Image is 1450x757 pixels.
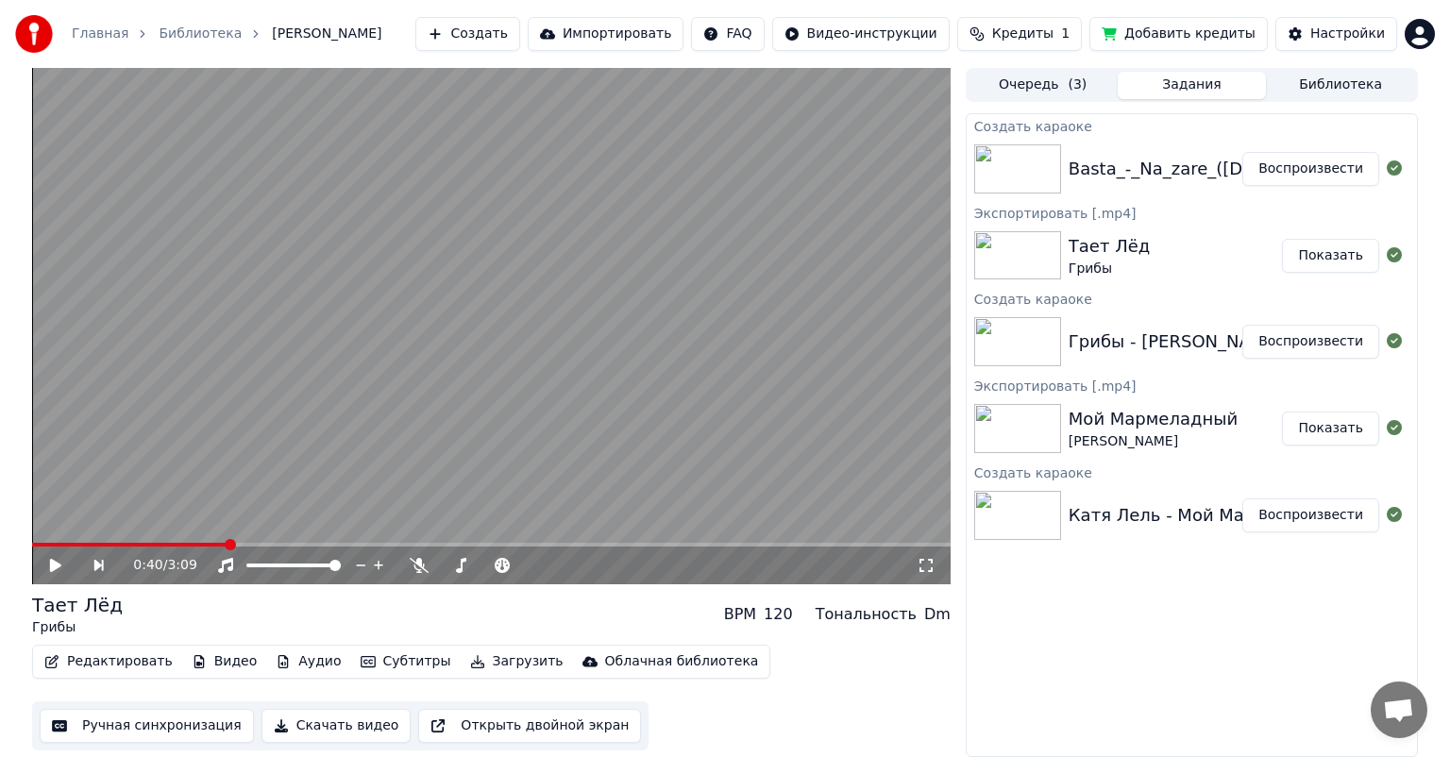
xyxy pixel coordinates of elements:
[924,603,951,626] div: Dm
[133,556,162,575] span: 0:40
[1282,412,1379,446] button: Показать
[415,17,519,51] button: Создать
[32,592,123,618] div: Тает Лёд
[967,461,1417,483] div: Создать караоке
[1089,17,1268,51] button: Добавить кредиты
[184,648,265,675] button: Видео
[1061,25,1070,43] span: 1
[1242,152,1379,186] button: Воспроизвести
[1275,17,1397,51] button: Настройки
[72,25,382,43] nav: breadcrumb
[1069,328,1283,355] div: Грибы - [PERSON_NAME]
[1242,498,1379,532] button: Воспроизвести
[967,114,1417,137] div: Создать караоке
[268,648,348,675] button: Аудио
[528,17,684,51] button: Импортировать
[463,648,571,675] button: Загрузить
[353,648,459,675] button: Субтитры
[605,652,759,671] div: Облачная библиотека
[1069,260,1150,278] div: Грибы
[1069,432,1238,451] div: [PERSON_NAME]
[418,709,641,743] button: Открыть двойной экран
[992,25,1054,43] span: Кредиты
[967,374,1417,396] div: Экспортировать [.mp4]
[967,201,1417,224] div: Экспортировать [.mp4]
[37,648,180,675] button: Редактировать
[1310,25,1385,43] div: Настройки
[1266,72,1415,99] button: Библиотека
[133,556,178,575] div: /
[272,25,381,43] span: [PERSON_NAME]
[691,17,764,51] button: FAQ
[1069,502,1347,529] div: Катя Лель - Мой Мармеладный
[1068,76,1087,94] span: ( 3 )
[159,25,242,43] a: Библиотека
[816,603,917,626] div: Тональность
[1069,406,1238,432] div: Мой Мармеладный
[15,15,53,53] img: youka
[1242,325,1379,359] button: Воспроизвести
[167,556,196,575] span: 3:09
[957,17,1082,51] button: Кредиты1
[1118,72,1267,99] button: Задания
[1069,233,1150,260] div: Тает Лёд
[72,25,128,43] a: Главная
[1282,239,1379,273] button: Показать
[1371,681,1427,738] a: Открытый чат
[32,618,123,637] div: Грибы
[261,709,412,743] button: Скачать видео
[40,709,254,743] button: Ручная синхронизация
[967,287,1417,310] div: Создать караоке
[1069,156,1372,182] div: Basta_-_Na_zare_([DOMAIN_NAME])
[969,72,1118,99] button: Очередь
[772,17,950,51] button: Видео-инструкции
[724,603,756,626] div: BPM
[764,603,793,626] div: 120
